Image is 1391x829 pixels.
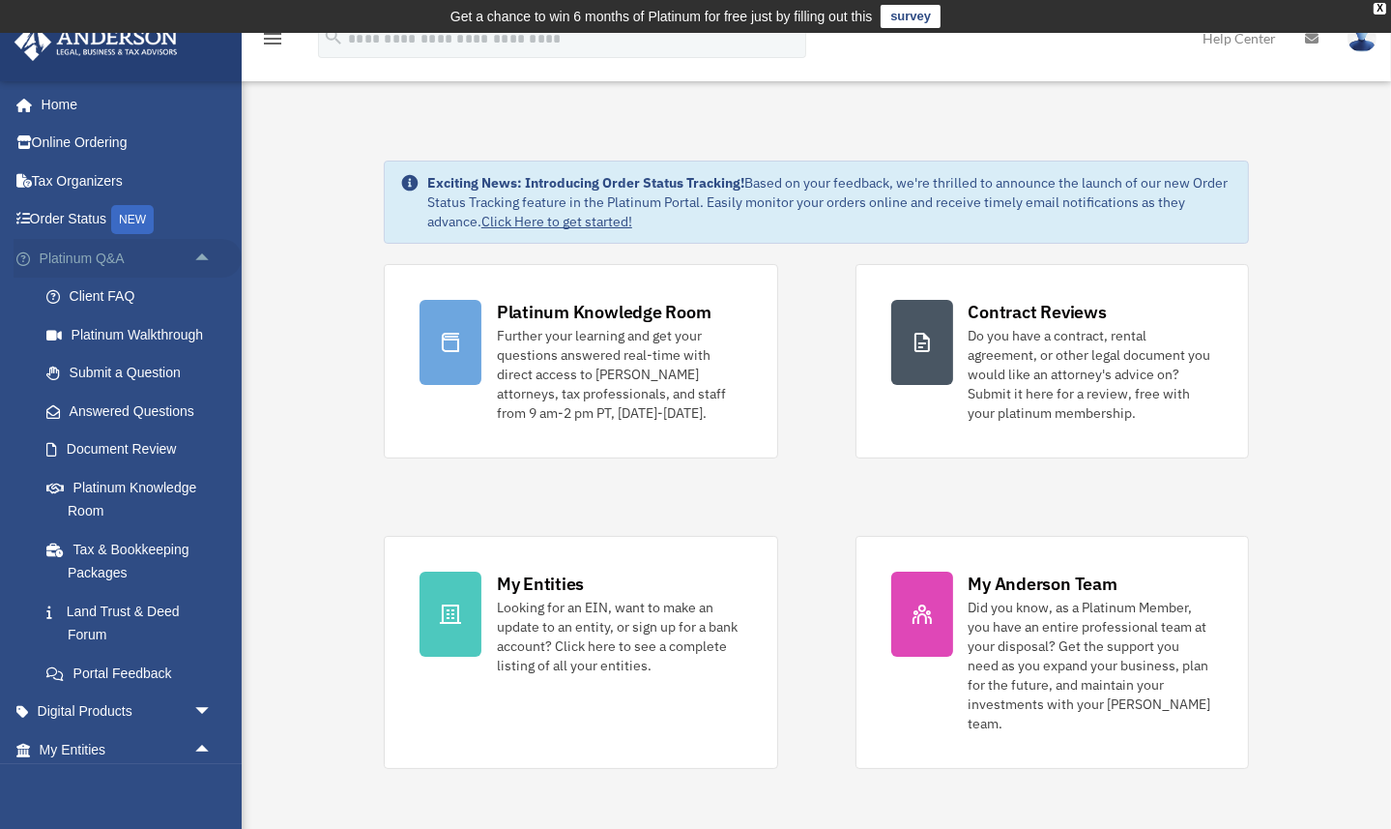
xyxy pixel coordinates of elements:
img: Anderson Advisors Platinum Portal [9,23,184,61]
a: Online Ordering [14,124,242,163]
a: Answered Questions [27,392,242,430]
div: Looking for an EIN, want to make an update to an entity, or sign up for a bank account? Click her... [497,598,742,675]
div: Did you know, as a Platinum Member, you have an entire professional team at your disposal? Get th... [969,598,1214,733]
div: Further your learning and get your questions answered real-time with direct access to [PERSON_NAM... [497,326,742,423]
a: My Entities Looking for an EIN, want to make an update to an entity, or sign up for a bank accoun... [384,536,778,769]
a: Home [14,85,232,124]
a: My Entitiesarrow_drop_up [14,730,242,769]
img: User Pic [1348,24,1377,52]
a: Submit a Question [27,354,242,393]
a: Tax Organizers [14,162,242,200]
a: menu [261,34,284,50]
div: Contract Reviews [969,300,1107,324]
i: menu [261,27,284,50]
div: Platinum Knowledge Room [497,300,711,324]
div: Do you have a contract, rental agreement, or other legal document you would like an attorney's ad... [969,326,1214,423]
div: NEW [111,205,154,234]
a: My Anderson Team Did you know, as a Platinum Member, you have an entire professional team at your... [855,536,1250,769]
a: Client FAQ [27,278,242,316]
div: My Anderson Team [969,572,1117,596]
div: Get a chance to win 6 months of Platinum for free just by filling out this [450,5,873,28]
span: arrow_drop_down [193,693,232,732]
a: Click Here to get started! [481,213,632,230]
a: Tax & Bookkeeping Packages [27,530,242,592]
div: Based on your feedback, we're thrilled to announce the launch of our new Order Status Tracking fe... [427,173,1232,231]
span: arrow_drop_up [193,730,232,770]
a: Land Trust & Deed Forum [27,592,242,654]
div: close [1374,3,1386,15]
a: Platinum Walkthrough [27,315,242,354]
a: Platinum Q&Aarrow_drop_up [14,239,242,278]
a: Digital Productsarrow_drop_down [14,693,242,731]
a: Order StatusNEW [14,200,242,240]
a: survey [881,5,941,28]
div: My Entities [497,572,584,596]
a: Contract Reviews Do you have a contract, rental agreement, or other legal document you would like... [855,264,1250,459]
a: Portal Feedback [27,654,242,693]
a: Platinum Knowledge Room Further your learning and get your questions answered real-time with dire... [384,264,778,459]
i: search [323,26,344,47]
a: Platinum Knowledge Room [27,468,242,530]
strong: Exciting News: Introducing Order Status Tracking! [427,174,744,192]
span: arrow_drop_up [193,239,232,279]
a: Document Review [27,430,242,469]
